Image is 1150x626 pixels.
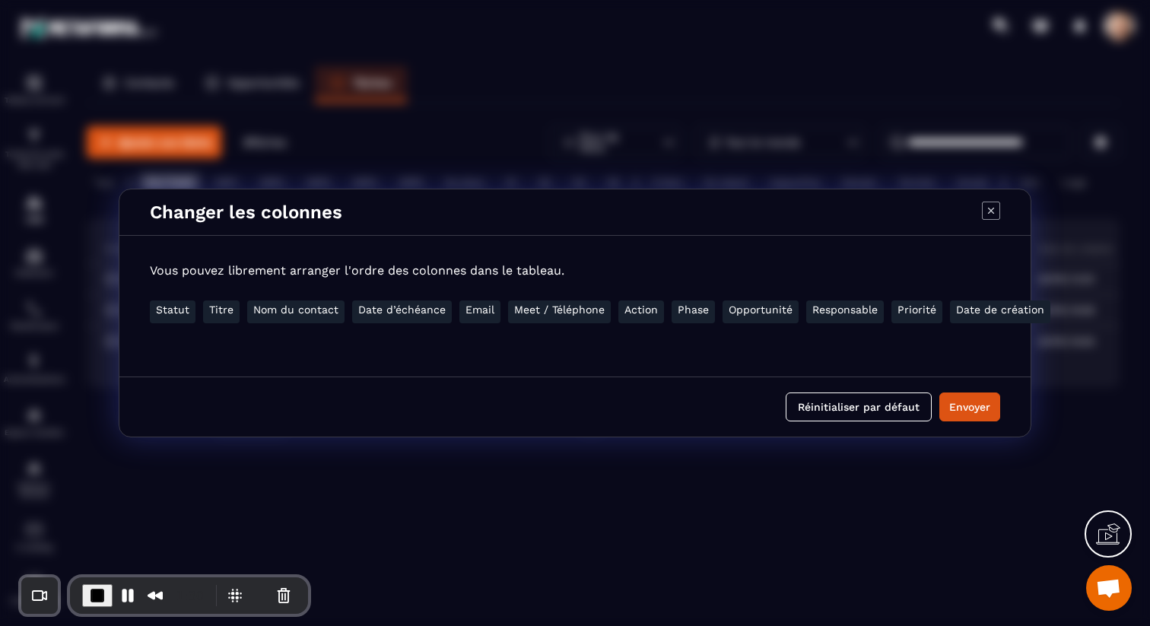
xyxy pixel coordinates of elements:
li: Statut [150,300,195,323]
li: Priorité [891,300,942,323]
button: Envoyer [939,392,1000,421]
li: Opportunité [723,300,799,323]
li: Action [618,300,664,323]
li: Titre [203,300,240,323]
li: Meet / Téléphone [508,300,611,323]
div: Ouvrir le chat [1086,565,1132,611]
p: Vous pouvez librement arranger l'ordre des colonnes dans le tableau. [150,263,1000,278]
p: Changer les colonnes [150,202,342,223]
li: Date de création [950,300,1050,323]
li: Date d’échéance [352,300,452,323]
button: Réinitialiser par défaut [786,392,932,421]
li: Responsable [806,300,884,323]
li: Email [459,300,500,323]
li: Phase [672,300,715,323]
li: Nom du contact [247,300,345,323]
